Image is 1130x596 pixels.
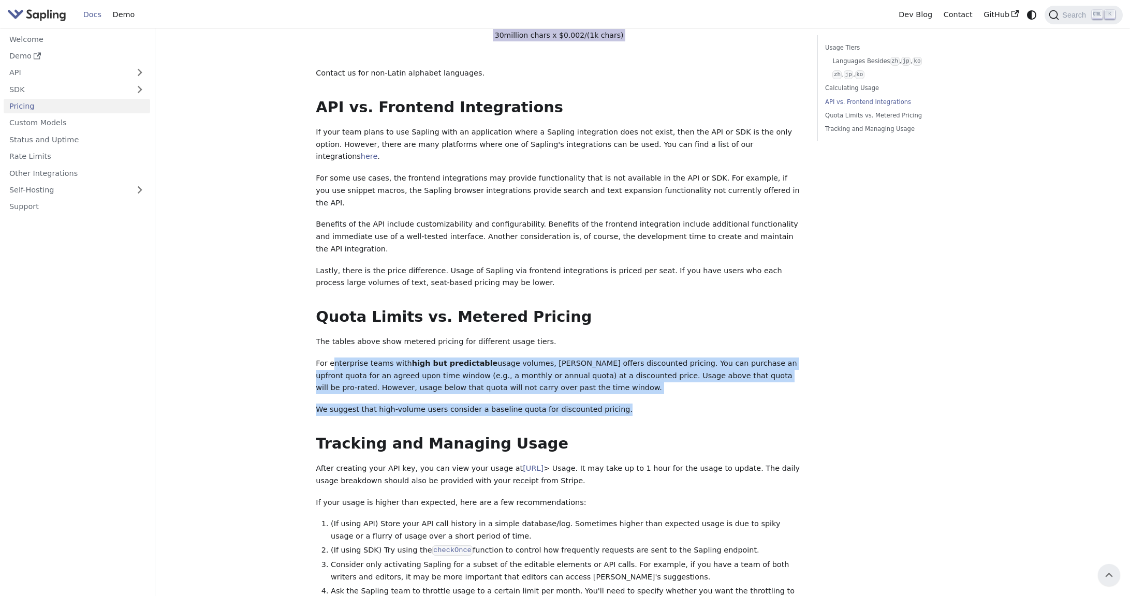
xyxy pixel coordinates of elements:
[832,56,962,66] a: Languages Besideszh,jp,ko
[4,166,150,181] a: Other Integrations
[316,67,802,80] p: Contact us for non-Latin alphabet languages.
[832,70,962,80] a: zh,jp,ko
[107,7,140,23] a: Demo
[316,308,802,326] h2: Quota Limits vs. Metered Pricing
[825,83,965,93] a: Calculating Usage
[316,98,802,117] h2: API vs. Frontend Integrations
[316,336,802,348] p: The tables above show metered pricing for different usage tiers.
[78,7,107,23] a: Docs
[316,357,802,394] p: For enterprise teams with usage volumes, [PERSON_NAME] offers discounted pricing. You can purchas...
[4,115,150,130] a: Custom Models
[316,172,802,209] p: For some use cases, the frontend integrations may provide functionality that is not available in ...
[4,199,150,214] a: Support
[825,124,965,134] a: Tracking and Managing Usage
[1098,564,1120,586] button: Scroll back to top
[1024,7,1039,22] button: Switch between dark and light mode (currently system mode)
[316,404,802,416] p: We suggest that high-volume users consider a baseline quota for discounted pricing.
[890,57,900,66] code: zh
[316,435,802,453] h2: Tracking and Managing Usage
[361,152,377,160] a: here
[316,126,802,163] p: If your team plans to use Sapling with an application where a Sapling integration does not exist,...
[913,57,922,66] code: ko
[4,132,150,147] a: Status and Uptime
[331,559,802,584] li: Consider only activating Sapling for a subset of the editable elements or API calls. For example,...
[331,518,802,543] li: (If using API) Store your API call history in a simple database/log. Sometimes higher than expect...
[432,545,473,556] code: checkOnce
[4,82,129,97] a: SDK
[978,7,1024,23] a: GitHub
[825,43,965,53] a: Usage Tiers
[316,497,802,509] p: If your usage is higher than expected, here are a few recommendations:
[844,70,853,79] code: jp
[432,546,473,554] a: checkOnce
[4,149,150,164] a: Rate Limits
[316,265,802,290] p: Lastly, there is the price difference. Usage of Sapling via frontend integrations is priced per s...
[825,97,965,107] a: API vs. Frontend Integrations
[1059,11,1092,19] span: Search
[412,359,498,367] strong: high but predictable
[331,544,802,557] li: (If using SDK) Try using the function to control how frequently requests are sent to the Sapling ...
[7,7,66,22] img: Sapling.ai
[1105,10,1115,19] kbd: K
[316,218,802,255] p: Benefits of the API include customizability and configurability. Benefits of the frontend integra...
[938,7,978,23] a: Contact
[493,29,626,41] span: 30 million chars x $ 0.002 /(1k chars)
[825,111,965,121] a: Quota Limits vs. Metered Pricing
[901,57,911,66] code: jp
[129,82,150,97] button: Expand sidebar category 'SDK'
[4,183,150,198] a: Self-Hosting
[4,65,129,80] a: API
[523,464,544,472] a: [URL]
[316,463,802,487] p: After creating your API key, you can view your usage at > Usage. It may take up to 1 hour for the...
[4,49,150,64] a: Demo
[893,7,937,23] a: Dev Blog
[4,99,150,114] a: Pricing
[1045,6,1122,24] button: Search (Ctrl+K)
[855,70,864,79] code: ko
[7,7,70,22] a: Sapling.ai
[4,32,150,47] a: Welcome
[832,70,842,79] code: zh
[129,65,150,80] button: Expand sidebar category 'API'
